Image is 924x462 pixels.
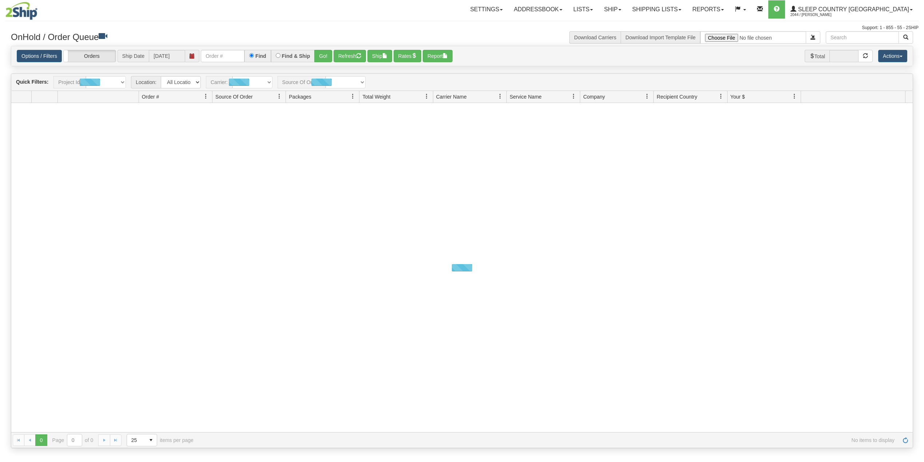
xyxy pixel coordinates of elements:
span: Your $ [730,93,745,100]
button: Ship [367,50,392,62]
a: Options / Filters [17,50,62,62]
span: Carrier Name [436,93,467,100]
iframe: chat widget [907,194,923,268]
a: Shipping lists [627,0,687,19]
span: Order # [142,93,159,100]
button: Search [899,31,913,44]
span: Total Weight [362,93,390,100]
span: Source Of Order [215,93,253,100]
span: Ship Date [118,50,149,62]
span: Sleep Country [GEOGRAPHIC_DATA] [796,6,909,12]
span: Page of 0 [52,434,93,446]
a: Reports [687,0,729,19]
a: Your $ filter column settings [788,90,801,103]
a: Ship [598,0,626,19]
a: Download Import Template File [625,35,696,40]
label: Quick Filters: [16,78,48,85]
button: Go! [314,50,332,62]
span: Page 0 [35,434,47,446]
input: Import [700,31,806,44]
a: Packages filter column settings [347,90,359,103]
span: Packages [289,93,311,100]
a: Total Weight filter column settings [421,90,433,103]
button: Report [423,50,453,62]
span: 2044 / [PERSON_NAME] [790,11,845,19]
label: Orders [64,50,116,62]
a: Company filter column settings [641,90,653,103]
h3: OnHold / Order Queue [11,31,457,42]
span: Company [583,93,605,100]
a: Settings [465,0,508,19]
span: Recipient Country [657,93,697,100]
span: Total [805,50,830,62]
a: Recipient Country filter column settings [715,90,727,103]
a: Source Of Order filter column settings [273,90,286,103]
input: Order # [201,50,244,62]
div: grid toolbar [11,74,913,91]
span: Location: [131,76,161,88]
button: Rates [394,50,422,62]
input: Search [826,31,899,44]
span: No items to display [204,437,895,443]
img: logo2044.jpg [5,2,37,20]
a: Lists [568,0,598,19]
a: Order # filter column settings [200,90,212,103]
a: Service Name filter column settings [567,90,580,103]
button: Refresh [334,50,366,62]
span: Service Name [510,93,542,100]
span: Page sizes drop down [127,434,157,446]
a: Sleep Country [GEOGRAPHIC_DATA] 2044 / [PERSON_NAME] [785,0,918,19]
span: 25 [131,437,141,444]
a: Carrier Name filter column settings [494,90,506,103]
div: Support: 1 - 855 - 55 - 2SHIP [5,25,919,31]
a: Download Carriers [574,35,616,40]
a: Refresh [900,434,911,446]
label: Find & Ship [282,53,310,59]
label: Find [255,53,266,59]
span: select [145,434,157,446]
span: items per page [127,434,194,446]
button: Actions [878,50,907,62]
a: Addressbook [508,0,568,19]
